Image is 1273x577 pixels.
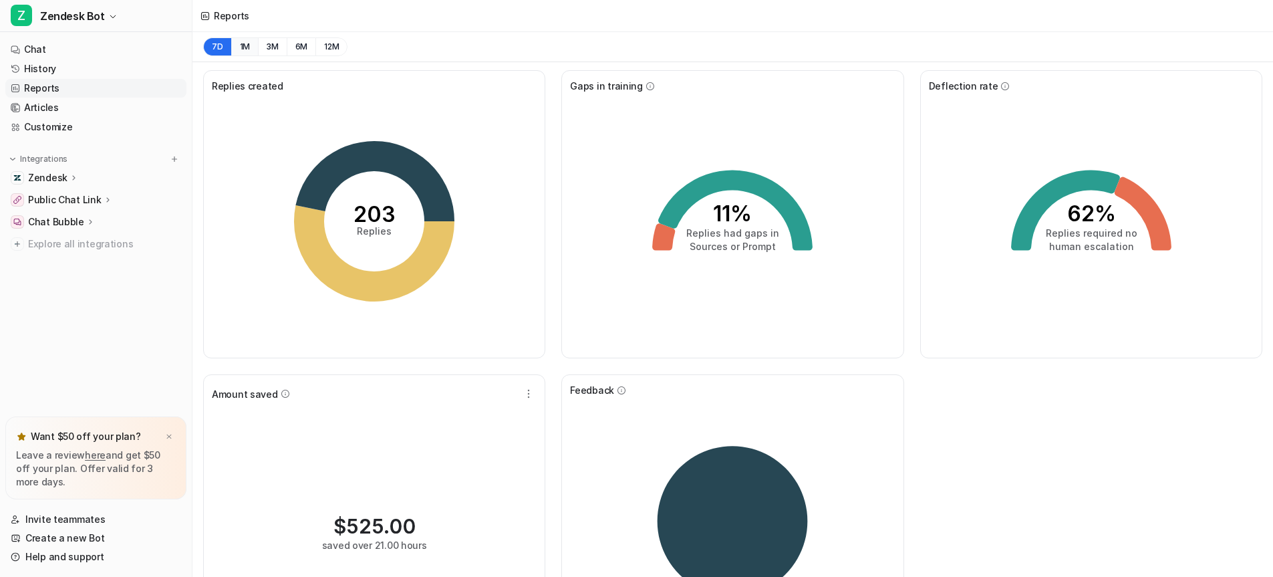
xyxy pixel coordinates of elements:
button: 6M [287,37,316,56]
button: 3M [258,37,287,56]
img: Public Chat Link [13,196,21,204]
tspan: 62% [1067,201,1115,227]
tspan: Replies [357,225,392,237]
a: Create a new Bot [5,529,186,548]
tspan: Replies had gaps in [686,227,779,239]
p: Zendesk [28,171,67,185]
span: Zendesk Bot [40,7,105,25]
tspan: Replies required no [1045,227,1137,239]
a: Customize [5,118,186,136]
img: x [165,433,173,441]
a: Explore all integrations [5,235,186,253]
p: Public Chat Link [28,193,102,207]
span: Feedback [570,383,614,397]
p: Leave a review and get $50 off your plan. Offer valid for 3 more days. [16,449,176,489]
span: Deflection rate [929,79,998,93]
button: Integrations [5,152,72,166]
img: Zendesk [13,174,21,182]
p: Want $50 off your plan? [31,430,141,443]
img: star [16,431,27,442]
img: menu_add.svg [170,154,179,164]
span: Gaps in training [570,79,643,93]
p: Chat Bubble [28,215,84,229]
div: saved over 21.00 hours [322,538,427,552]
a: Chat [5,40,186,59]
a: History [5,60,186,78]
a: Invite teammates [5,510,186,529]
tspan: Sources or Prompt [690,241,776,252]
a: Reports [5,79,186,98]
div: Reports [214,9,249,23]
span: Explore all integrations [28,233,181,255]
tspan: 11% [713,201,752,227]
a: Help and support [5,548,186,566]
span: Replies created [212,79,283,93]
span: 525.00 [346,514,416,538]
tspan: human escalation [1048,241,1133,252]
img: explore all integrations [11,237,24,251]
img: expand menu [8,154,17,164]
img: Chat Bubble [13,218,21,226]
p: Integrations [20,154,67,164]
button: 12M [315,37,347,56]
span: Amount saved [212,387,278,401]
a: Articles [5,98,186,117]
button: 1M [231,37,259,56]
span: Z [11,5,32,26]
div: $ [333,514,416,538]
a: here [85,449,106,461]
tspan: 203 [353,201,396,227]
button: 7D [203,37,231,56]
